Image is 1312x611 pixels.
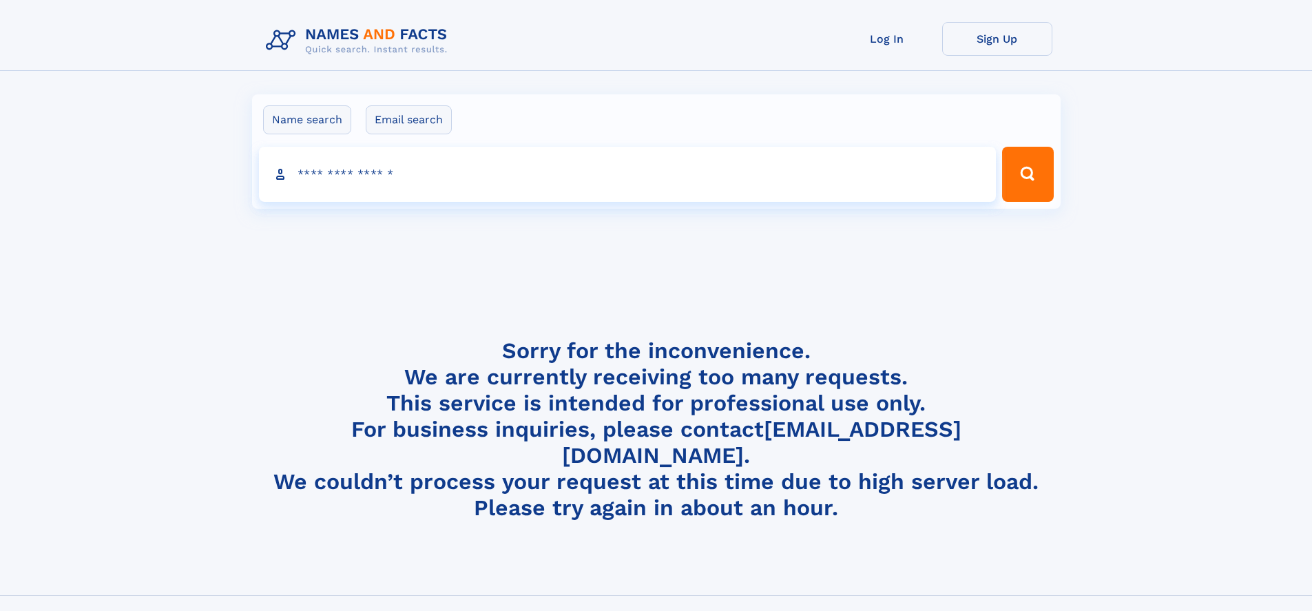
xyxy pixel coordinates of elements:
[832,22,942,56] a: Log In
[366,105,452,134] label: Email search
[263,105,351,134] label: Name search
[942,22,1052,56] a: Sign Up
[562,416,961,468] a: [EMAIL_ADDRESS][DOMAIN_NAME]
[1002,147,1053,202] button: Search Button
[259,147,997,202] input: search input
[260,22,459,59] img: Logo Names and Facts
[260,338,1052,521] h4: Sorry for the inconvenience. We are currently receiving too many requests. This service is intend...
